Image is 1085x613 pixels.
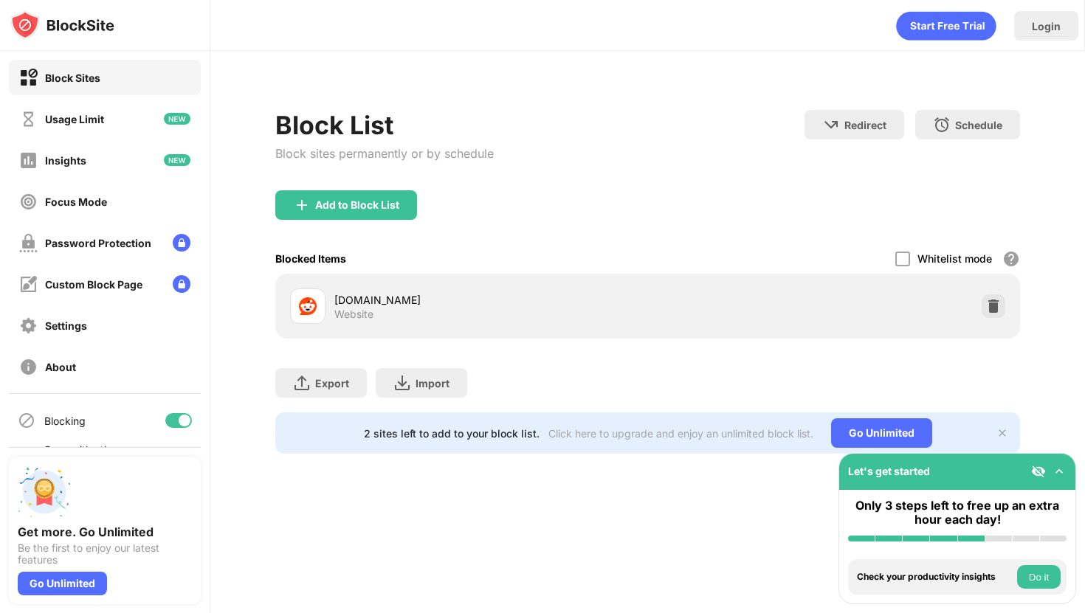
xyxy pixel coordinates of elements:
[44,443,120,468] div: Sync with other devices
[334,308,373,321] div: Website
[996,427,1008,439] img: x-button.svg
[18,524,192,539] div: Get more. Go Unlimited
[19,275,38,294] img: customize-block-page-off.svg
[164,113,190,125] img: new-icon.svg
[45,195,107,208] div: Focus Mode
[334,292,647,308] div: [DOMAIN_NAME]
[19,234,38,252] img: password-protection-off.svg
[18,572,107,595] div: Go Unlimited
[275,110,494,140] div: Block List
[275,252,346,265] div: Blocked Items
[18,412,35,429] img: blocking-icon.svg
[44,415,86,427] div: Blocking
[955,119,1002,131] div: Schedule
[548,427,813,440] div: Click here to upgrade and enjoy an unlimited block list.
[45,361,76,373] div: About
[19,151,38,170] img: insights-off.svg
[275,146,494,161] div: Block sites permanently or by schedule
[45,237,151,249] div: Password Protection
[45,154,86,167] div: Insights
[896,11,996,41] div: animation
[315,377,349,389] div: Export
[299,297,317,315] img: favicons
[19,110,38,128] img: time-usage-off.svg
[1031,464,1046,479] img: eye-not-visible.svg
[45,113,104,125] div: Usage Limit
[45,319,87,332] div: Settings
[45,72,100,84] div: Block Sites
[831,418,932,448] div: Go Unlimited
[19,69,38,87] img: block-on.svg
[18,465,71,519] img: push-unlimited.svg
[1052,464,1067,479] img: omni-setup-toggle.svg
[19,193,38,211] img: focus-off.svg
[173,275,190,293] img: lock-menu.svg
[848,465,930,477] div: Let's get started
[416,377,449,389] div: Import
[917,252,992,265] div: Whitelist mode
[19,316,38,335] img: settings-off.svg
[45,278,142,291] div: Custom Block Page
[844,119,886,131] div: Redirect
[19,358,38,376] img: about-off.svg
[1032,20,1061,32] div: Login
[164,154,190,166] img: new-icon.svg
[315,199,399,211] div: Add to Block List
[10,10,114,40] img: logo-blocksite.svg
[1017,565,1061,589] button: Do it
[18,542,192,566] div: Be the first to enjoy our latest features
[173,234,190,252] img: lock-menu.svg
[857,572,1013,582] div: Check your productivity insights
[364,427,540,440] div: 2 sites left to add to your block list.
[848,499,1067,527] div: Only 3 steps left to free up an extra hour each day!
